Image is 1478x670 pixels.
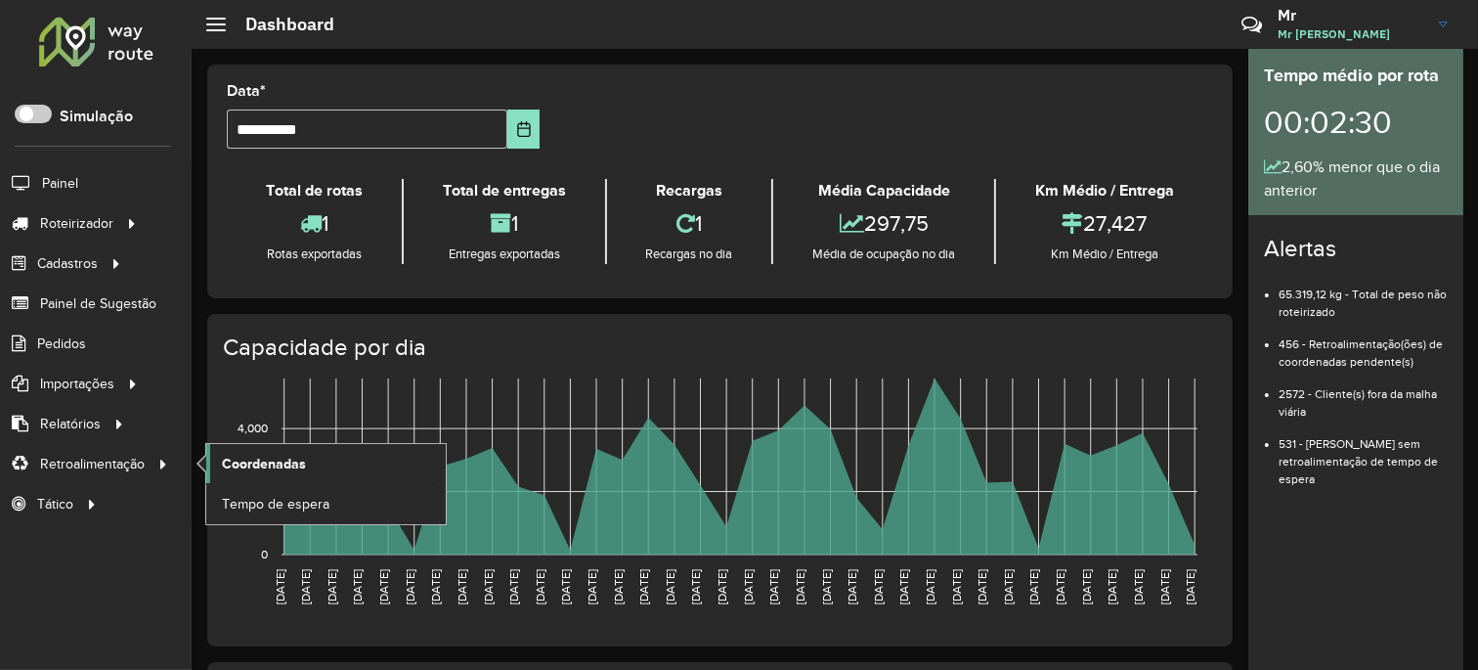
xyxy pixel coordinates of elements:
text: [DATE] [898,569,911,604]
div: 1 [612,202,767,245]
text: [DATE] [820,569,833,604]
text: [DATE] [767,569,780,604]
div: 00:02:30 [1264,89,1448,156]
div: Rotas exportadas [232,245,397,264]
text: 0 [261,548,268,560]
text: [DATE] [846,569,858,604]
text: [DATE] [1002,569,1015,604]
div: 1 [232,202,397,245]
a: Coordenadas [206,444,446,483]
text: [DATE] [274,569,286,604]
text: 4,000 [238,422,268,434]
a: Tempo de espera [206,484,446,523]
div: Tempo médio por rota [1264,63,1448,89]
div: Entregas exportadas [409,245,600,264]
li: 65.319,12 kg - Total de peso não roteirizado [1279,271,1448,321]
div: Km Médio / Entrega [1001,245,1208,264]
text: [DATE] [1158,569,1171,604]
text: [DATE] [1132,569,1145,604]
text: [DATE] [690,569,703,604]
text: [DATE] [299,569,312,604]
span: Pedidos [37,334,86,354]
text: [DATE] [482,569,495,604]
text: [DATE] [1080,569,1093,604]
h4: Alertas [1264,235,1448,263]
text: [DATE] [586,569,598,604]
text: [DATE] [612,569,625,604]
label: Simulação [60,105,133,128]
text: [DATE] [1184,569,1196,604]
div: Recargas no dia [612,245,767,264]
text: [DATE] [1028,569,1041,604]
text: [DATE] [456,569,468,604]
label: Data [227,79,266,103]
text: [DATE] [559,569,572,604]
div: 2,60% menor que o dia anterior [1264,156,1448,202]
span: Roteirizador [40,213,113,234]
text: [DATE] [404,569,416,604]
div: Total de entregas [409,179,600,202]
h2: Dashboard [226,14,334,35]
text: [DATE] [637,569,650,604]
div: Média Capacidade [778,179,989,202]
span: Cadastros [37,253,98,274]
button: Choose Date [507,110,541,149]
text: [DATE] [716,569,728,604]
span: Relatórios [40,414,101,434]
div: Recargas [612,179,767,202]
span: Painel de Sugestão [40,293,156,314]
text: [DATE] [1106,569,1118,604]
h3: Mr [1278,6,1424,24]
span: Tempo de espera [222,494,329,514]
text: [DATE] [377,569,390,604]
text: [DATE] [794,569,806,604]
span: Mr [PERSON_NAME] [1278,25,1424,43]
div: 27,427 [1001,202,1208,245]
text: [DATE] [664,569,676,604]
div: 1 [409,202,600,245]
div: Críticas? Dúvidas? Elogios? Sugestões? Entre em contato conosco! [1008,6,1212,59]
text: [DATE] [872,569,885,604]
text: [DATE] [429,569,442,604]
a: Contato Rápido [1231,4,1273,46]
span: Tático [37,494,73,514]
div: Total de rotas [232,179,397,202]
div: Média de ocupação no dia [778,245,989,264]
span: Coordenadas [222,454,306,474]
text: [DATE] [742,569,755,604]
text: [DATE] [950,569,963,604]
span: Importações [40,374,114,394]
text: [DATE] [1054,569,1066,604]
text: [DATE] [976,569,988,604]
div: 297,75 [778,202,989,245]
span: Painel [42,173,78,194]
li: 456 - Retroalimentação(ões) de coordenadas pendente(s) [1279,321,1448,371]
text: [DATE] [507,569,520,604]
li: 531 - [PERSON_NAME] sem retroalimentação de tempo de espera [1279,421,1448,488]
text: [DATE] [924,569,936,604]
div: Km Médio / Entrega [1001,179,1208,202]
text: [DATE] [534,569,546,604]
span: Retroalimentação [40,454,145,474]
h4: Capacidade por dia [223,334,1213,362]
text: [DATE] [352,569,365,604]
text: [DATE] [326,569,338,604]
li: 2572 - Cliente(s) fora da malha viária [1279,371,1448,421]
